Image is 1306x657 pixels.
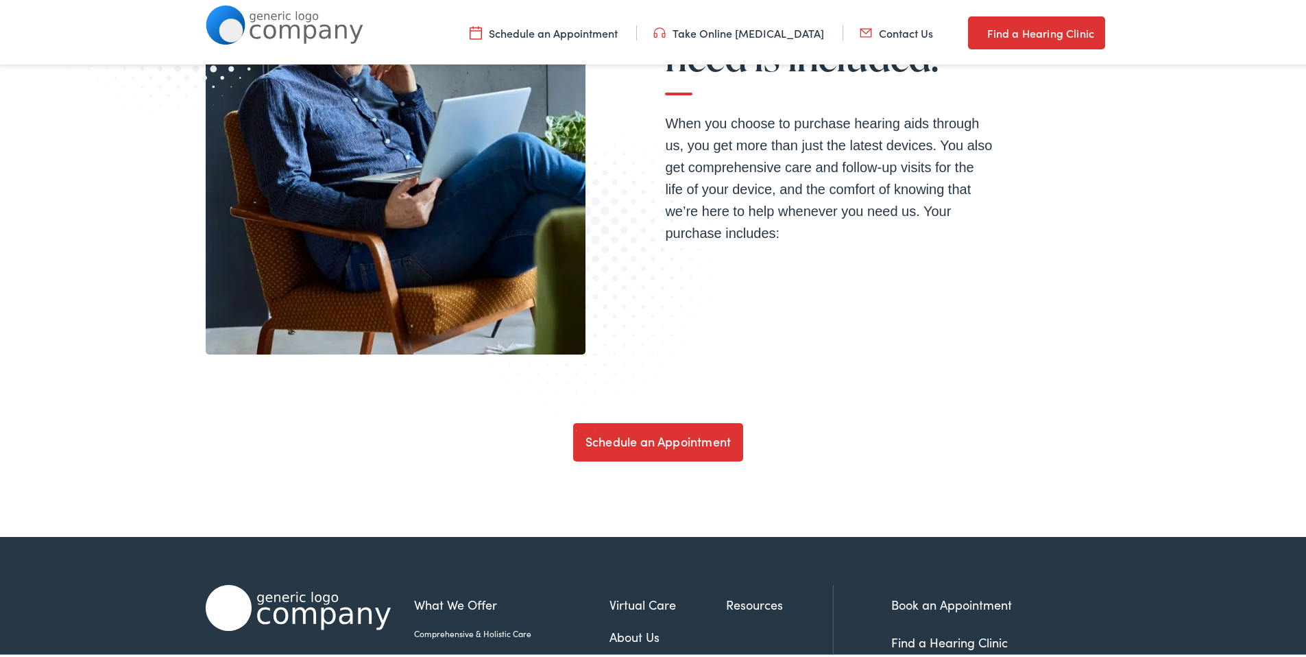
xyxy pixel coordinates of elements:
a: Find a Hearing Clinic [891,631,1008,648]
img: utility icon [653,23,666,38]
a: Contact Us [860,23,933,38]
p: When you choose to purchase hearing aids through us, you get more than just the latest devices. Y... [665,110,994,241]
a: Find a Hearing Clinic [968,14,1105,47]
a: Take Online [MEDICAL_DATA] [653,23,824,38]
a: Book an Appointment [891,593,1012,610]
img: utility icon [470,23,482,38]
a: Comprehensive & Holistic Care [414,625,609,637]
img: utility icon [860,23,872,38]
a: About Us [609,625,726,643]
a: Virtual Care [609,593,726,611]
a: Resources [726,593,833,611]
img: utility icon [968,22,980,38]
a: Schedule an Appointment [470,23,618,38]
img: Alpaca Audiology [206,582,391,628]
a: What We Offer [414,593,609,611]
a: Schedule an Appointment [573,420,743,459]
